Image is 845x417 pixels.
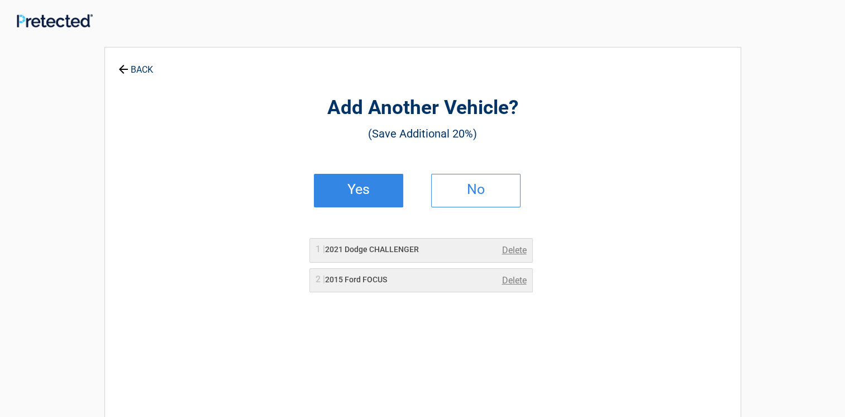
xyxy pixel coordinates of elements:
h2: No [443,186,509,193]
h3: (Save Additional 20%) [166,124,679,143]
h2: 2021 Dodge CHALLENGER [316,244,419,255]
a: BACK [116,55,155,74]
h2: Add Another Vehicle? [166,95,679,121]
span: 2 | [316,274,325,285]
h2: 2015 Ford FOCUS [316,274,387,286]
a: Delete [502,274,527,287]
a: Delete [502,244,527,257]
h2: Yes [326,186,392,193]
img: Main Logo [17,14,93,28]
span: 1 | [316,244,325,254]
